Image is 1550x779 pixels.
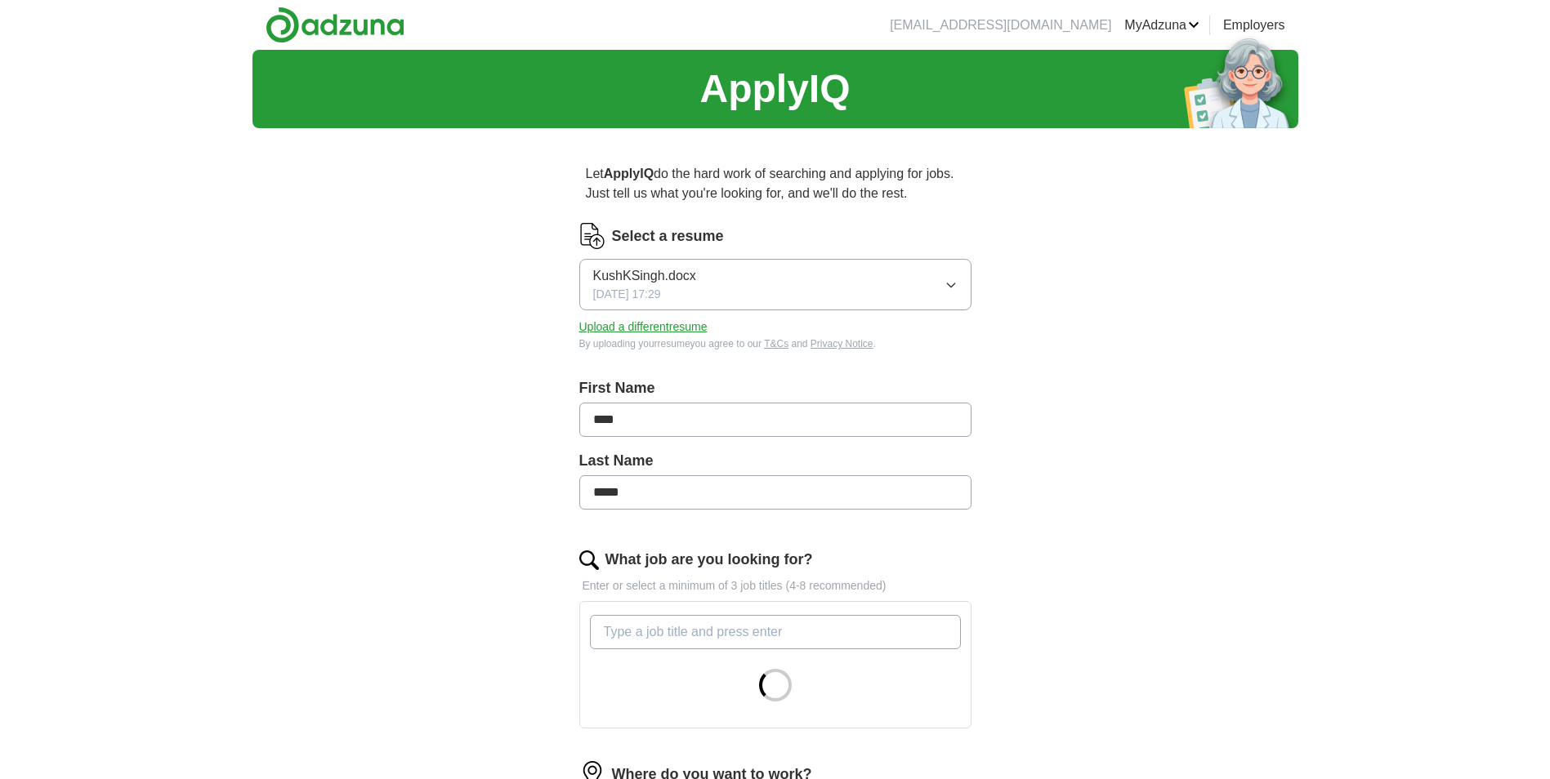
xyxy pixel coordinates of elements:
img: Adzuna logo [266,7,404,43]
li: [EMAIL_ADDRESS][DOMAIN_NAME] [890,16,1111,35]
span: KushKSingh.docx [593,266,696,286]
p: Enter or select a minimum of 3 job titles (4-8 recommended) [579,577,972,594]
img: search.png [579,550,599,570]
h1: ApplyIQ [699,60,850,118]
p: Let do the hard work of searching and applying for jobs. Just tell us what you're looking for, an... [579,158,972,210]
a: MyAdzuna [1124,16,1199,35]
label: What job are you looking for? [605,549,813,571]
a: Employers [1223,16,1285,35]
label: Last Name [579,450,972,472]
span: [DATE] 17:29 [593,286,661,303]
div: By uploading your resume you agree to our and . [579,336,972,351]
input: Type a job title and press enter [590,615,961,649]
button: Upload a differentresume [579,318,708,336]
label: First Name [579,377,972,399]
a: Privacy Notice [811,338,873,349]
img: CV Icon [579,223,605,249]
strong: ApplyIQ [604,167,654,180]
label: Select a resume [612,225,724,247]
a: T&Cs [764,338,788,349]
button: KushKSingh.docx[DATE] 17:29 [579,259,972,310]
